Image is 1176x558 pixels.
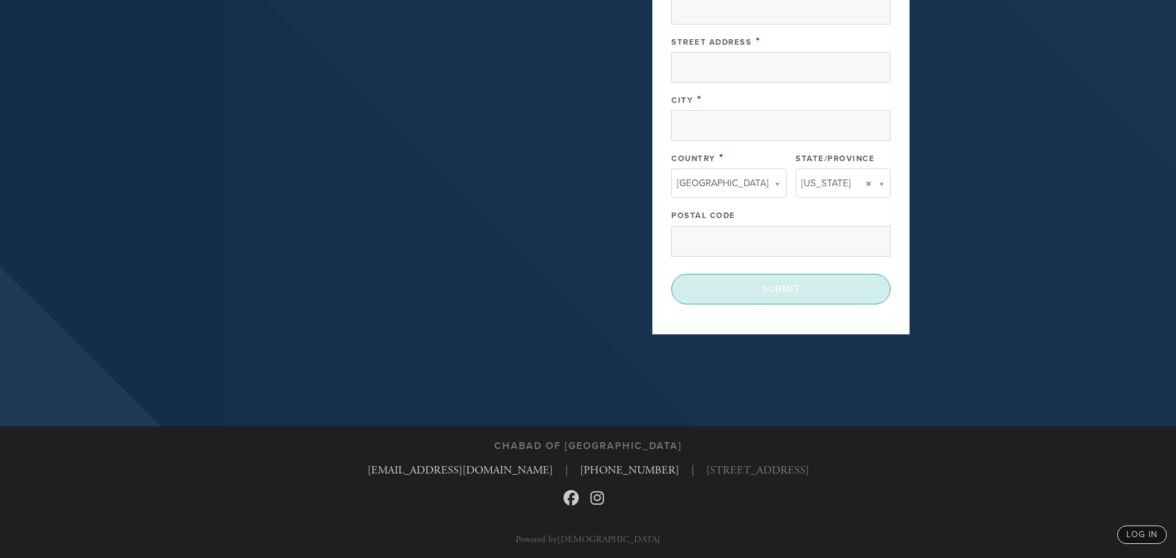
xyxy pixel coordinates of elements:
[796,154,875,164] label: State/Province
[671,168,786,198] a: [GEOGRAPHIC_DATA]
[671,211,736,221] label: Postal Code
[494,440,682,452] h3: Chabad of [GEOGRAPHIC_DATA]
[557,533,660,545] a: [DEMOGRAPHIC_DATA]
[580,463,679,477] a: [PHONE_NUMBER]
[706,462,809,478] span: [STREET_ADDRESS]
[801,175,851,191] span: [US_STATE]
[367,463,553,477] a: [EMAIL_ADDRESS][DOMAIN_NAME]
[565,462,568,478] span: |
[697,92,702,106] span: This field is required.
[1117,526,1167,544] a: log in
[516,535,660,544] p: Powered by
[671,274,891,304] input: Submit
[671,96,693,105] label: City
[796,168,891,198] a: [US_STATE]
[677,175,769,191] span: [GEOGRAPHIC_DATA]
[671,154,715,164] label: Country
[671,37,752,47] label: Street Address
[756,34,761,48] span: This field is required.
[719,151,724,164] span: This field is required.
[692,462,694,478] span: |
